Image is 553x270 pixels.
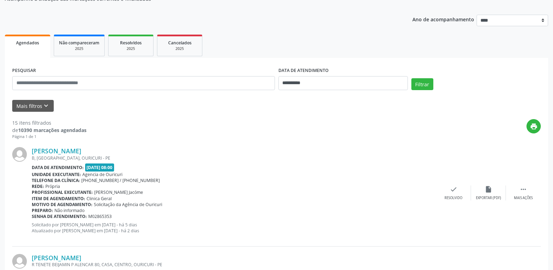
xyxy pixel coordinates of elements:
[450,185,457,193] i: check
[32,262,436,268] div: R TENETE BEIJAMIN P ALENCAR 80, CASA, CENTRO, OURICURI - PE
[168,40,192,46] span: Cancelados
[411,78,433,90] button: Filtrar
[32,165,84,170] b: Data de atendimento:
[18,127,87,133] strong: 10390 marcações agendadas
[278,65,329,76] label: DATA DE ATENDIMENTO
[59,40,99,46] span: Não compareceram
[32,147,81,155] a: [PERSON_NAME]
[45,183,60,189] span: Própria
[12,65,36,76] label: PESQUISAR
[476,196,501,200] div: Exportar (PDF)
[12,254,27,269] img: img
[88,213,112,219] span: M02865353
[32,213,87,219] b: Senha de atendimento:
[162,46,197,51] div: 2025
[530,123,538,130] i: print
[32,177,80,183] b: Telefone da clínica:
[12,119,87,126] div: 15 itens filtrados
[85,163,114,172] span: [DATE] 08:00
[120,40,142,46] span: Resolvidos
[54,207,84,213] span: Não informado
[32,172,81,177] b: Unidade executante:
[42,102,50,110] i: keyboard_arrow_down
[12,134,87,140] div: Página 1 de 1
[16,40,39,46] span: Agendados
[12,126,87,134] div: de
[32,202,92,207] b: Motivo de agendamento:
[32,207,53,213] b: Preparo:
[520,185,527,193] i: 
[81,177,160,183] span: [PHONE_NUMBER] / [PHONE_NUMBER]
[32,222,436,234] p: Solicitado por [PERSON_NAME] em [DATE] - há 5 dias Atualizado por [PERSON_NAME] em [DATE] - há 2 ...
[94,202,162,207] span: Solicitação da Agência de Ouricuri
[12,100,54,112] button: Mais filtroskeyboard_arrow_down
[32,189,93,195] b: Profissional executante:
[444,196,462,200] div: Resolvido
[59,46,99,51] div: 2025
[94,189,143,195] span: [PERSON_NAME] Jacóme
[412,15,474,23] p: Ano de acompanhamento
[12,147,27,162] img: img
[113,46,148,51] div: 2025
[526,119,541,133] button: print
[32,254,81,262] a: [PERSON_NAME]
[485,185,492,193] i: insert_drive_file
[514,196,533,200] div: Mais ações
[32,155,436,161] div: B, [GEOGRAPHIC_DATA], OURICURI - PE
[82,172,122,177] span: Agencia de Ouricuri
[32,196,85,202] b: Item de agendamento:
[87,196,112,202] span: Clinica Geral
[32,183,44,189] b: Rede:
